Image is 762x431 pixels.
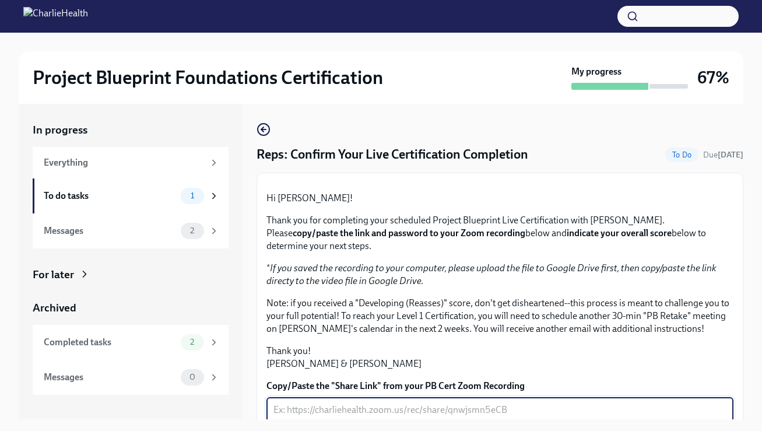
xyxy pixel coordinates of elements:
[33,300,229,316] a: Archived
[266,262,717,286] em: If you saved the recording to your computer, please upload the file to Google Drive first, then c...
[703,149,743,160] span: October 2nd, 2025 09:00
[33,325,229,360] a: Completed tasks2
[567,227,672,239] strong: indicate your overall score
[23,7,88,26] img: CharlieHealth
[257,146,528,163] h4: Reps: Confirm Your Live Certification Completion
[293,227,525,239] strong: copy/paste the link and password to your Zoom recording
[665,150,698,159] span: To Do
[33,213,229,248] a: Messages2
[44,225,176,237] div: Messages
[266,345,733,370] p: Thank you! [PERSON_NAME] & [PERSON_NAME]
[183,226,201,235] span: 2
[182,373,202,381] span: 0
[33,267,74,282] div: For later
[33,267,229,282] a: For later
[33,360,229,395] a: Messages0
[697,67,729,88] h3: 67%
[266,192,733,205] p: Hi [PERSON_NAME]!
[571,65,621,78] strong: My progress
[718,150,743,160] strong: [DATE]
[44,336,176,349] div: Completed tasks
[44,371,176,384] div: Messages
[266,380,733,393] label: Copy/Paste the "Share Link" from your PB Cert Zoom Recording
[184,191,201,200] span: 1
[266,214,733,253] p: Thank you for completing your scheduled Project Blueprint Live Certification with [PERSON_NAME]. ...
[33,147,229,178] a: Everything
[33,66,383,89] h2: Project Blueprint Foundations Certification
[266,297,733,335] p: Note: if you received a "Developing (Reasses)" score, don't get disheartened--this process is mea...
[33,178,229,213] a: To do tasks1
[33,122,229,138] a: In progress
[44,156,204,169] div: Everything
[183,338,201,346] span: 2
[703,150,743,160] span: Due
[44,190,176,202] div: To do tasks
